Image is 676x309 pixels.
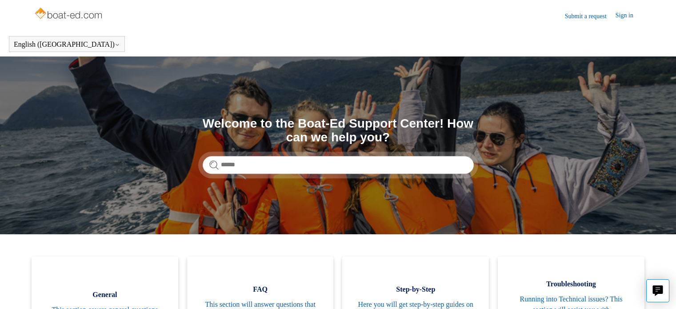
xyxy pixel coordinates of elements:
a: Sign in [616,11,642,21]
span: Troubleshooting [511,279,631,289]
span: FAQ [200,284,320,295]
button: Live chat [646,279,669,302]
a: Submit a request [565,12,616,21]
input: Search [203,156,474,174]
span: General [45,289,165,300]
h1: Welcome to the Boat-Ed Support Center! How can we help you? [203,117,474,144]
button: English ([GEOGRAPHIC_DATA]) [14,40,120,48]
img: Boat-Ed Help Center home page [34,5,104,23]
span: Step-by-Step [356,284,476,295]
